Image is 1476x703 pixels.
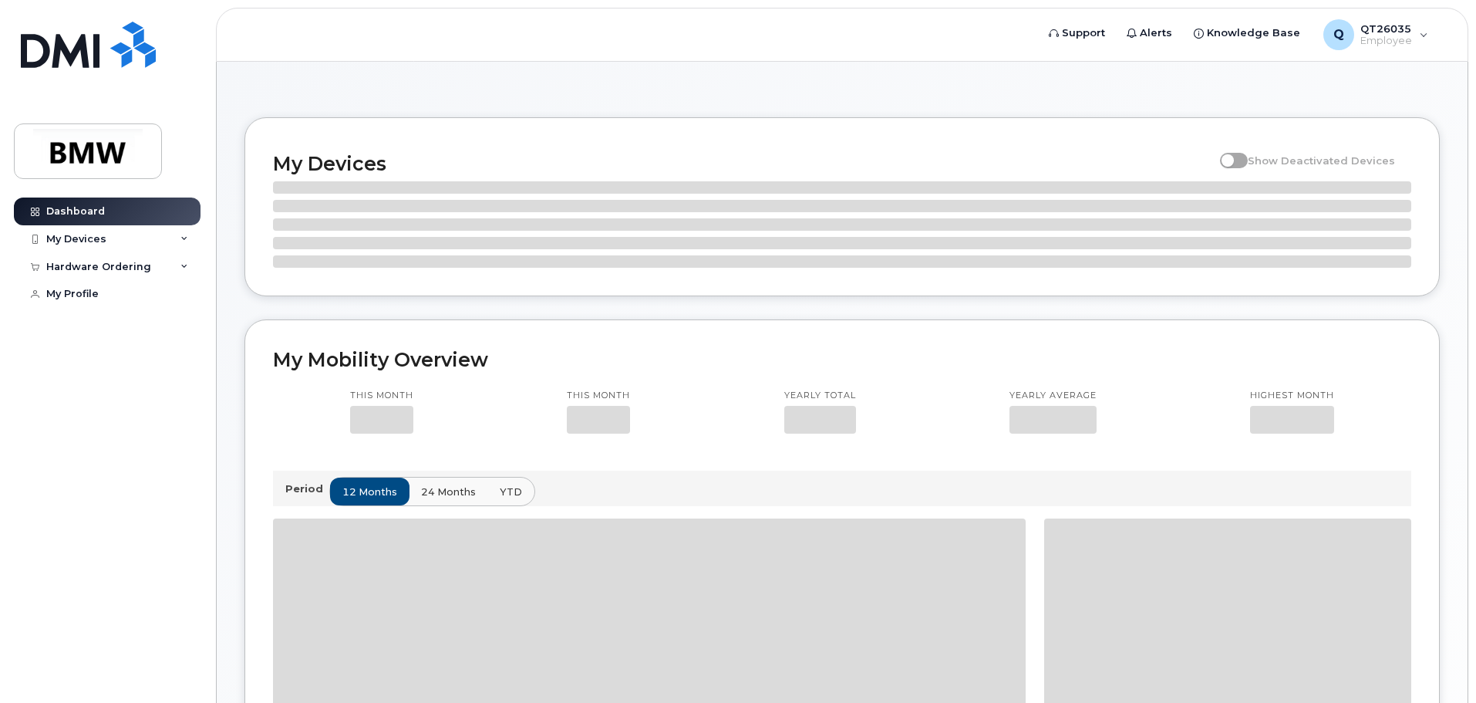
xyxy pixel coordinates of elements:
p: Highest month [1250,390,1334,402]
p: Yearly total [784,390,856,402]
span: YTD [500,485,522,499]
p: Period [285,482,329,496]
p: Yearly average [1009,390,1097,402]
h2: My Mobility Overview [273,348,1411,371]
span: 24 months [421,485,476,499]
h2: My Devices [273,152,1212,175]
span: Show Deactivated Devices [1248,154,1395,167]
p: This month [567,390,630,402]
p: This month [350,390,413,402]
input: Show Deactivated Devices [1220,146,1232,158]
